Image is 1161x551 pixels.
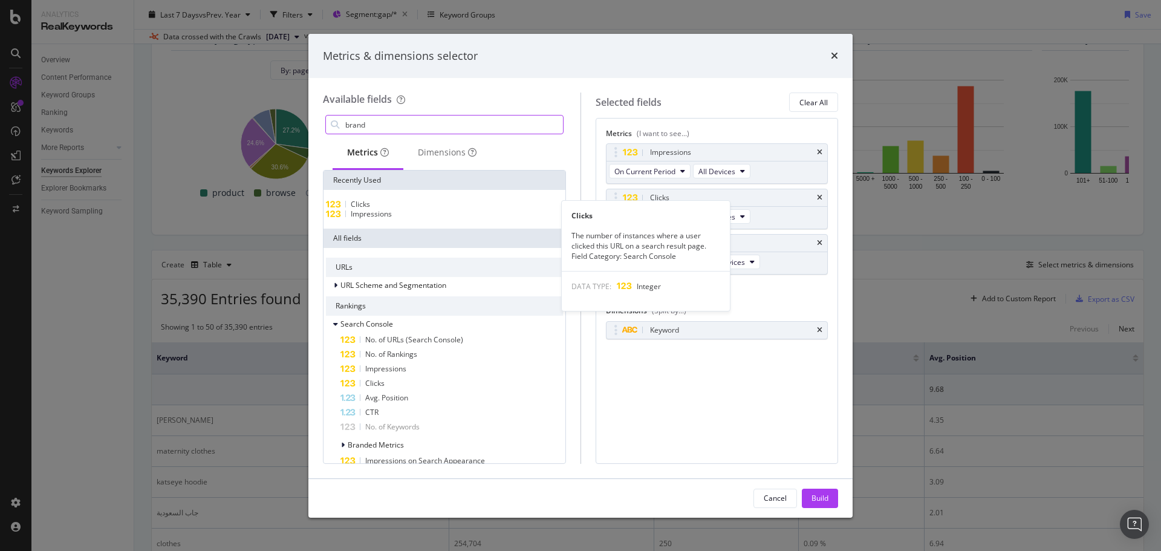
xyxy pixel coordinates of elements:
[365,407,379,417] span: CTR
[351,199,370,209] span: Clicks
[323,93,392,106] div: Available fields
[831,48,838,64] div: times
[323,48,478,64] div: Metrics & dimensions selector
[614,166,675,177] span: On Current Period
[609,164,691,178] button: On Current Period
[1120,510,1149,539] div: Open Intercom Messenger
[365,422,420,432] span: No. of Keywords
[418,146,476,158] div: Dimensions
[606,189,828,229] div: ClickstimesOn Current PeriodAll Devices
[703,255,760,269] button: All Devices
[365,378,385,388] span: Clicks
[571,281,611,292] span: DATA TYPE:
[698,166,735,177] span: All Devices
[753,489,797,508] button: Cancel
[606,128,828,143] div: Metrics
[326,296,563,316] div: Rankings
[308,34,853,518] div: modal
[326,258,563,277] div: URLs
[562,230,730,261] div: The number of instances where a user clicked this URL on a search result page. Field Category: Se...
[817,240,822,247] div: times
[789,93,838,112] button: Clear All
[365,334,463,345] span: No. of URLs (Search Console)
[324,171,565,190] div: Recently Used
[365,349,417,359] span: No. of Rankings
[637,128,689,139] div: (I want to see...)
[799,97,828,108] div: Clear All
[802,489,838,508] button: Build
[650,324,679,336] div: Keyword
[562,210,730,221] div: Clicks
[693,164,750,178] button: All Devices
[817,194,822,201] div: times
[340,319,393,329] span: Search Console
[596,96,662,109] div: Selected fields
[817,327,822,334] div: times
[811,493,828,503] div: Build
[606,143,828,184] div: ImpressionstimesOn Current PeriodAll Devices
[365,364,406,374] span: Impressions
[650,192,669,204] div: Clicks
[348,440,404,450] span: Branded Metrics
[650,146,691,158] div: Impressions
[324,229,565,248] div: All fields
[606,305,828,321] div: Dimensions
[351,209,392,219] span: Impressions
[365,393,408,403] span: Avg. Position
[764,493,787,503] div: Cancel
[340,280,446,290] span: URL Scheme and Segmentation
[344,116,563,134] input: Search by field name
[365,455,485,466] span: Impressions on Search Appearance
[606,321,828,339] div: Keywordtimes
[652,305,686,316] div: (Split by...)
[347,146,389,158] div: Metrics
[817,149,822,156] div: times
[637,281,661,292] span: Integer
